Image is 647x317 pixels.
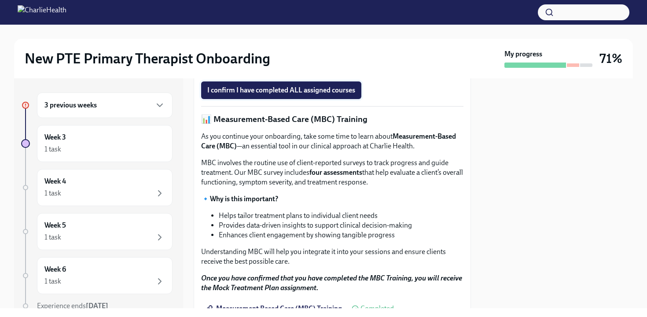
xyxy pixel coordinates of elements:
li: Enhances client engagement by showing tangible progress [219,230,463,240]
button: I confirm I have completed ALL assigned courses [201,81,361,99]
a: Week 51 task [21,213,173,250]
h6: Week 4 [44,177,66,186]
li: Provides data-driven insights to support clinical decision-making [219,221,463,230]
p: 🔹 [201,194,463,204]
strong: Once you have confirmed that you have completed the MBC Training, you will receive the Mock Treat... [201,274,462,292]
span: Measurement Based Care (MBC) Training [207,304,342,313]
div: 1 task [44,276,61,286]
strong: My progress [504,49,542,59]
div: 1 task [44,144,61,154]
h2: New PTE Primary Therapist Onboarding [25,50,270,67]
span: Experience ends [37,302,108,310]
li: Helps tailor treatment plans to individual client needs [219,211,463,221]
h6: Week 3 [44,133,66,142]
a: Week 31 task [21,125,173,162]
strong: Why is this important? [210,195,278,203]
h6: Week 5 [44,221,66,230]
a: Week 61 task [21,257,173,294]
p: MBC involves the routine use of client-reported surveys to track progress and guide treatment. Ou... [201,158,463,187]
p: 📊 Measurement-Based Care (MBC) Training [201,114,463,125]
h3: 71% [599,51,622,66]
div: 1 task [44,188,61,198]
img: CharlieHealth [18,5,66,19]
h6: Week 6 [44,265,66,274]
div: 1 task [44,232,61,242]
strong: four assessments [309,168,362,177]
h6: 3 previous weeks [44,100,97,110]
span: I confirm I have completed ALL assigned courses [207,86,355,95]
strong: [DATE] [86,302,108,310]
p: As you continue your onboarding, take some time to learn about —an essential tool in our clinical... [201,132,463,151]
p: Understanding MBC will help you integrate it into your sessions and ensure clients receive the be... [201,247,463,266]
a: Week 41 task [21,169,173,206]
div: 3 previous weeks [37,92,173,118]
span: Completed [360,305,394,312]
